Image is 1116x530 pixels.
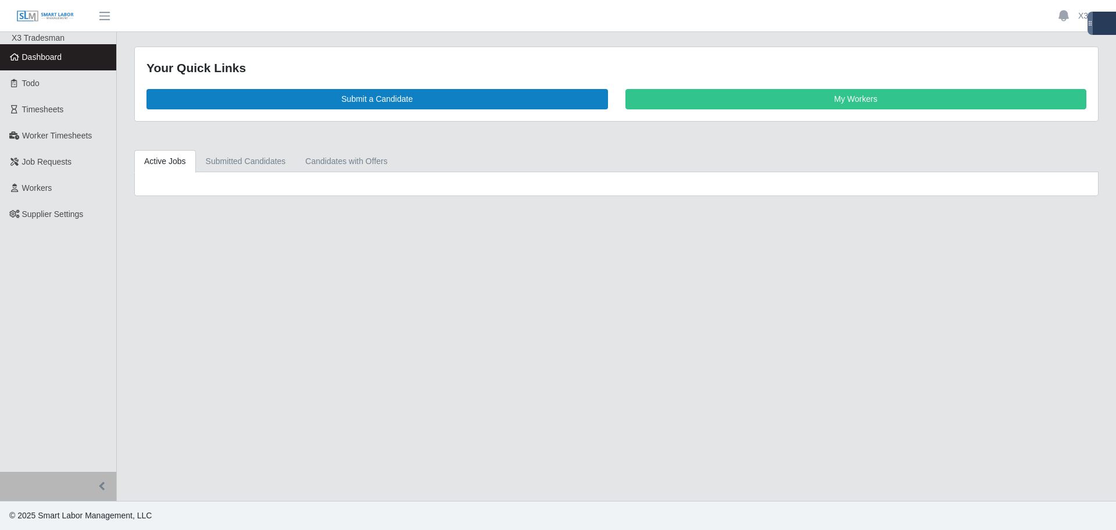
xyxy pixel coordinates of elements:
[22,79,40,88] span: Todo
[1078,10,1110,22] a: X3 Team
[625,89,1087,109] a: My Workers
[196,150,296,173] a: Submitted Candidates
[146,89,608,109] a: Submit a Candidate
[22,183,52,193] span: Workers
[146,59,1086,77] div: Your Quick Links
[12,33,65,42] span: X3 Tradesman
[22,105,64,114] span: Timesheets
[134,150,196,173] a: Active Jobs
[22,52,62,62] span: Dashboard
[295,150,397,173] a: Candidates with Offers
[22,209,84,219] span: Supplier Settings
[22,157,72,166] span: Job Requests
[16,10,74,23] img: SLM Logo
[22,131,92,140] span: Worker Timesheets
[9,511,152,520] span: © 2025 Smart Labor Management, LLC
